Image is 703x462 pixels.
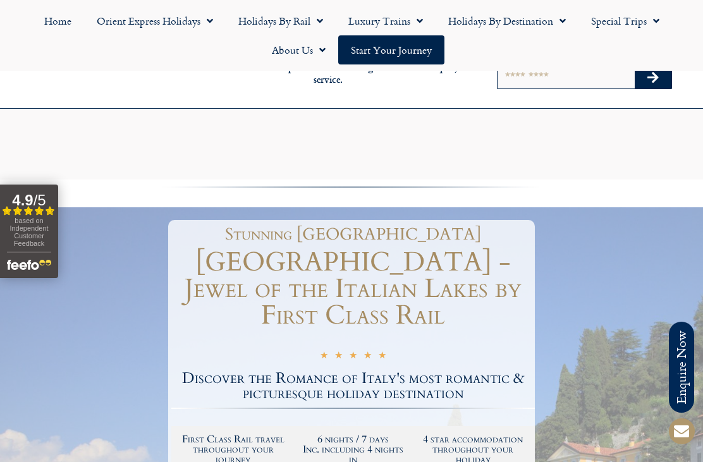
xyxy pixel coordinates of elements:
nav: Menu [6,6,697,64]
h6: [DATE] to [DATE] 9am – 5pm Outside of these times please leave a message on our 24/7 enquiry serv... [191,50,466,85]
i: ★ [364,351,372,363]
button: Search [635,68,671,88]
a: Orient Express Holidays [84,6,226,35]
h1: Stunning [GEOGRAPHIC_DATA] [178,226,529,243]
h1: [GEOGRAPHIC_DATA] - Jewel of the Italian Lakes by First Class Rail [171,249,535,329]
i: ★ [378,351,386,363]
h2: Discover the Romance of Italy's most romantic & picturesque holiday destination [171,371,535,401]
a: About Us [259,35,338,64]
a: Luxury Trains [336,6,436,35]
a: Home [32,6,84,35]
i: ★ [334,351,343,363]
i: ★ [320,351,328,363]
a: Special Trips [578,6,672,35]
a: Holidays by Rail [226,6,336,35]
a: Holidays by Destination [436,6,578,35]
i: ★ [349,351,357,363]
div: 5/5 [320,350,386,363]
a: Start your Journey [338,35,444,64]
